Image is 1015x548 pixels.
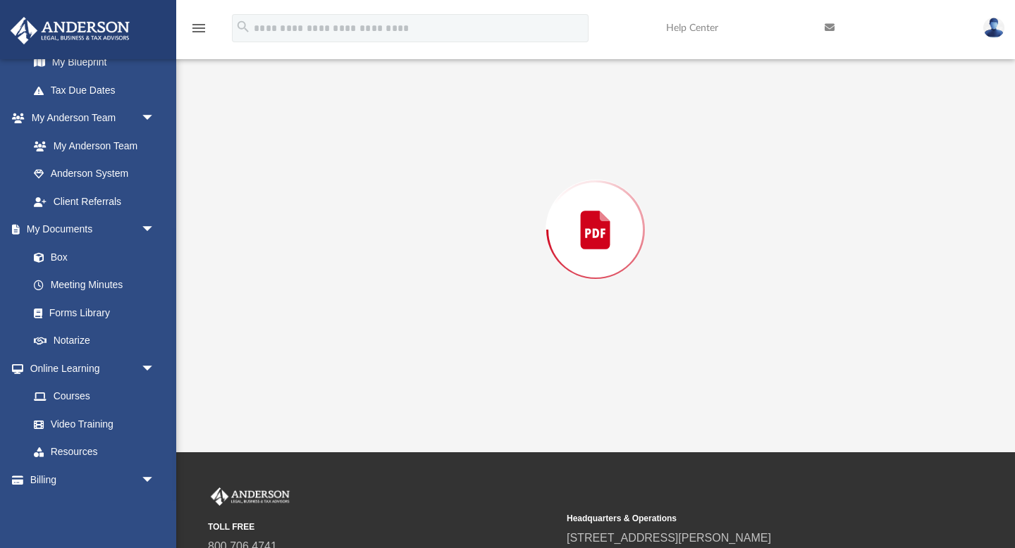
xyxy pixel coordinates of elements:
a: Meeting Minutes [20,271,169,299]
span: arrow_drop_down [141,466,169,494]
span: arrow_drop_down [141,354,169,383]
div: Preview [219,11,973,412]
small: Headquarters & Operations [567,512,916,525]
img: Anderson Advisors Platinum Portal [208,487,293,506]
a: Box [20,243,162,271]
i: search [235,19,251,35]
a: My Anderson Teamarrow_drop_down [10,104,169,132]
a: Online Learningarrow_drop_down [10,354,169,382]
a: My Blueprint [20,49,169,77]
a: Tax Due Dates [20,76,176,104]
a: My Documentsarrow_drop_down [10,216,169,244]
i: menu [190,20,207,37]
a: My Anderson Team [20,132,162,160]
span: arrow_drop_down [141,216,169,244]
a: [STREET_ADDRESS][PERSON_NAME] [567,532,771,544]
a: Anderson System [20,160,169,188]
img: Anderson Advisors Platinum Portal [6,17,134,44]
a: Forms Library [20,299,162,327]
a: Courses [20,382,169,411]
a: menu [190,27,207,37]
a: Resources [20,438,169,466]
span: arrow_drop_down [141,104,169,133]
a: Events Calendar [10,494,176,522]
a: Notarize [20,327,169,355]
img: User Pic [983,18,1004,38]
small: TOLL FREE [208,521,557,533]
a: Client Referrals [20,187,169,216]
a: Video Training [20,410,162,438]
a: Billingarrow_drop_down [10,466,176,494]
